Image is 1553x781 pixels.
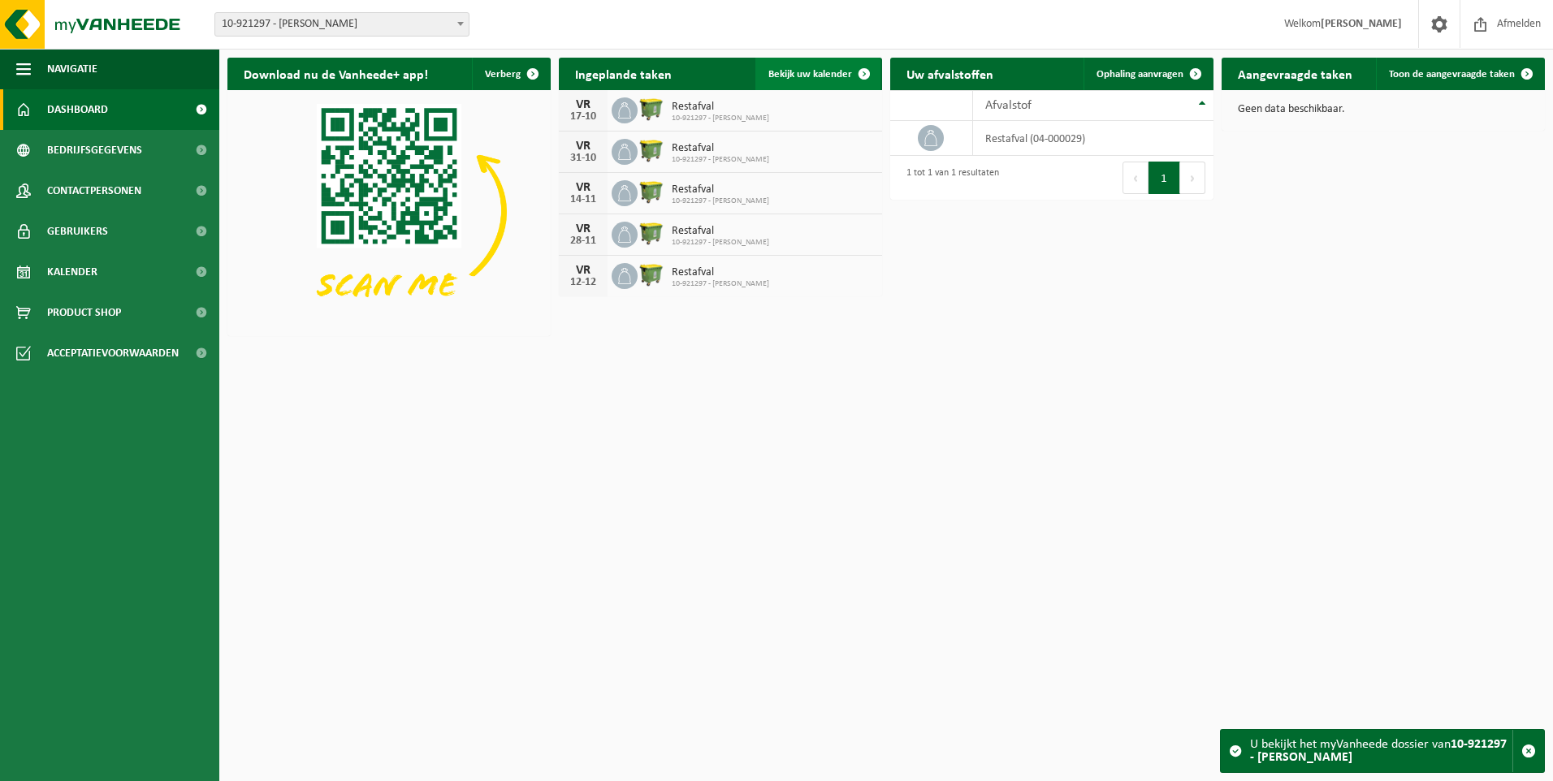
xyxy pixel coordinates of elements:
div: 17-10 [567,111,599,123]
strong: [PERSON_NAME] [1321,18,1402,30]
span: Bekijk uw kalender [768,69,852,80]
div: VR [567,140,599,153]
span: Dashboard [47,89,108,130]
div: U bekijkt het myVanheede dossier van [1250,730,1512,772]
span: Ophaling aanvragen [1097,69,1183,80]
span: Bedrijfsgegevens [47,130,142,170]
span: 10-921297 - [PERSON_NAME] [672,196,769,206]
a: Ophaling aanvragen [1084,58,1212,90]
button: Verberg [472,58,549,90]
img: WB-1100-HPE-GN-50 [638,95,665,123]
span: Product Shop [47,292,121,333]
img: Download de VHEPlus App [227,90,551,333]
div: VR [567,181,599,194]
div: 12-12 [567,277,599,288]
div: 28-11 [567,235,599,247]
span: Kalender [47,252,97,292]
span: 10-921297 - [PERSON_NAME] [672,155,769,165]
span: 10-921297 - KRISTOF DELEERSNIJDER - OLSENE [215,13,469,36]
button: 1 [1149,162,1180,194]
h2: Ingeplande taken [559,58,688,89]
span: Toon de aangevraagde taken [1389,69,1515,80]
strong: 10-921297 - [PERSON_NAME] [1250,738,1507,764]
button: Previous [1123,162,1149,194]
button: Next [1180,162,1205,194]
span: Acceptatievoorwaarden [47,333,179,373]
span: Restafval [672,183,769,196]
div: 1 tot 1 van 1 resultaten [898,160,999,196]
h2: Download nu de Vanheede+ app! [227,58,444,89]
span: Restafval [672,225,769,238]
p: Geen data beschikbaar. [1238,104,1529,115]
h2: Uw afvalstoffen [890,58,1010,89]
div: 14-11 [567,194,599,205]
span: Afvalstof [985,99,1032,112]
span: 10-921297 - [PERSON_NAME] [672,279,769,289]
div: 31-10 [567,153,599,164]
img: WB-1100-HPE-GN-50 [638,178,665,205]
td: restafval (04-000029) [973,121,1213,156]
span: 10-921297 - [PERSON_NAME] [672,238,769,248]
img: WB-1100-HPE-GN-50 [638,219,665,247]
img: WB-1100-HPE-GN-50 [638,136,665,164]
span: 10-921297 - [PERSON_NAME] [672,114,769,123]
a: Toon de aangevraagde taken [1376,58,1543,90]
div: VR [567,264,599,277]
span: Contactpersonen [47,170,141,211]
span: Gebruikers [47,211,108,252]
span: Restafval [672,101,769,114]
div: VR [567,222,599,235]
div: VR [567,98,599,111]
a: Bekijk uw kalender [755,58,880,90]
span: Restafval [672,266,769,279]
span: 10-921297 - KRISTOF DELEERSNIJDER - OLSENE [214,12,469,37]
span: Verberg [485,69,521,80]
h2: Aangevraagde taken [1222,58,1369,89]
span: Navigatie [47,49,97,89]
img: WB-1100-HPE-GN-50 [638,261,665,288]
span: Restafval [672,142,769,155]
